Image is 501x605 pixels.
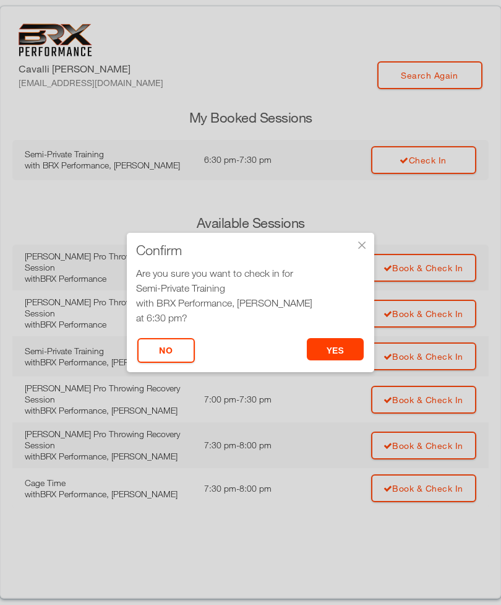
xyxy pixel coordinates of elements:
[136,295,365,310] div: with BRX Performance, [PERSON_NAME]
[136,244,182,256] span: Confirm
[137,338,195,363] button: No
[136,266,365,325] div: Are you sure you want to check in for at 6:30 pm?
[356,239,368,251] div: ×
[307,338,364,360] button: yes
[136,281,365,295] div: Semi-Private Training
